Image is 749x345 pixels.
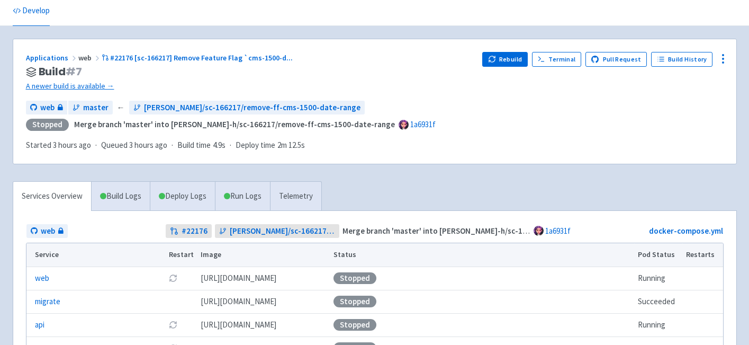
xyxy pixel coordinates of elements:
[26,119,69,131] div: Stopped
[634,243,682,267] th: Pod Status
[682,243,723,267] th: Restarts
[482,52,528,67] button: Rebuild
[129,101,365,115] a: [PERSON_NAME]/sc-166217/remove-ff-cms-1500-date-range
[197,243,330,267] th: Image
[110,53,293,63] span: #22176 [sc-166217] Remove Feature Flag `cms-1500-d ...
[651,52,712,67] a: Build History
[26,139,311,152] div: · · ·
[333,296,376,307] div: Stopped
[74,119,395,129] strong: Merge branch 'master' into [PERSON_NAME]-h/sc-166217/remove-ff-cms-1500-date-range
[236,139,275,152] span: Deploy time
[26,101,67,115] a: web
[230,225,335,237] span: [PERSON_NAME]/sc-166217/remove-ff-cms-1500-date-range
[634,290,682,313] td: Succeeded
[78,53,102,63] span: web
[330,243,634,267] th: Status
[26,53,78,63] a: Applications
[649,226,723,236] a: docker-compose.yml
[26,243,166,267] th: Service
[169,274,177,282] button: Restart pod
[13,182,91,211] a: Services Overview
[102,53,295,63] a: #22176 [sc-166217] Remove Feature Flag `cms-1500-d...
[201,319,276,331] span: [DOMAIN_NAME][URL]
[68,101,113,115] a: master
[215,182,270,211] a: Run Logs
[410,119,436,129] a: 1a6931f
[333,319,376,331] div: Stopped
[333,272,376,284] div: Stopped
[201,272,276,285] span: [DOMAIN_NAME][URL]
[215,224,339,238] a: [PERSON_NAME]/sc-166217/remove-ff-cms-1500-date-range
[41,225,55,237] span: web
[634,267,682,290] td: Running
[66,64,82,79] span: # 7
[35,272,49,285] a: web
[26,80,474,92] a: A newer build is available →
[83,102,109,114] span: master
[101,140,167,150] span: Queued
[144,102,360,114] span: [PERSON_NAME]/sc-166217/remove-ff-cms-1500-date-range
[26,140,91,150] span: Started
[201,296,276,308] span: [DOMAIN_NAME][URL]
[40,102,55,114] span: web
[634,313,682,337] td: Running
[35,319,44,331] a: api
[26,224,68,238] a: web
[277,139,305,152] span: 2m 12.5s
[169,321,177,329] button: Restart pod
[177,139,211,152] span: Build time
[532,52,581,67] a: Terminal
[182,225,207,237] strong: # 22176
[270,182,321,211] a: Telemetry
[166,243,197,267] th: Restart
[129,140,167,150] time: 3 hours ago
[92,182,150,211] a: Build Logs
[53,140,91,150] time: 3 hours ago
[35,296,60,308] a: migrate
[342,226,663,236] strong: Merge branch 'master' into [PERSON_NAME]-h/sc-166217/remove-ff-cms-1500-date-range
[117,102,125,114] span: ←
[545,226,571,236] a: 1a6931f
[150,182,215,211] a: Deploy Logs
[213,139,225,152] span: 4.9s
[39,66,82,78] span: Build
[166,224,212,238] a: #22176
[585,52,647,67] a: Pull Request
